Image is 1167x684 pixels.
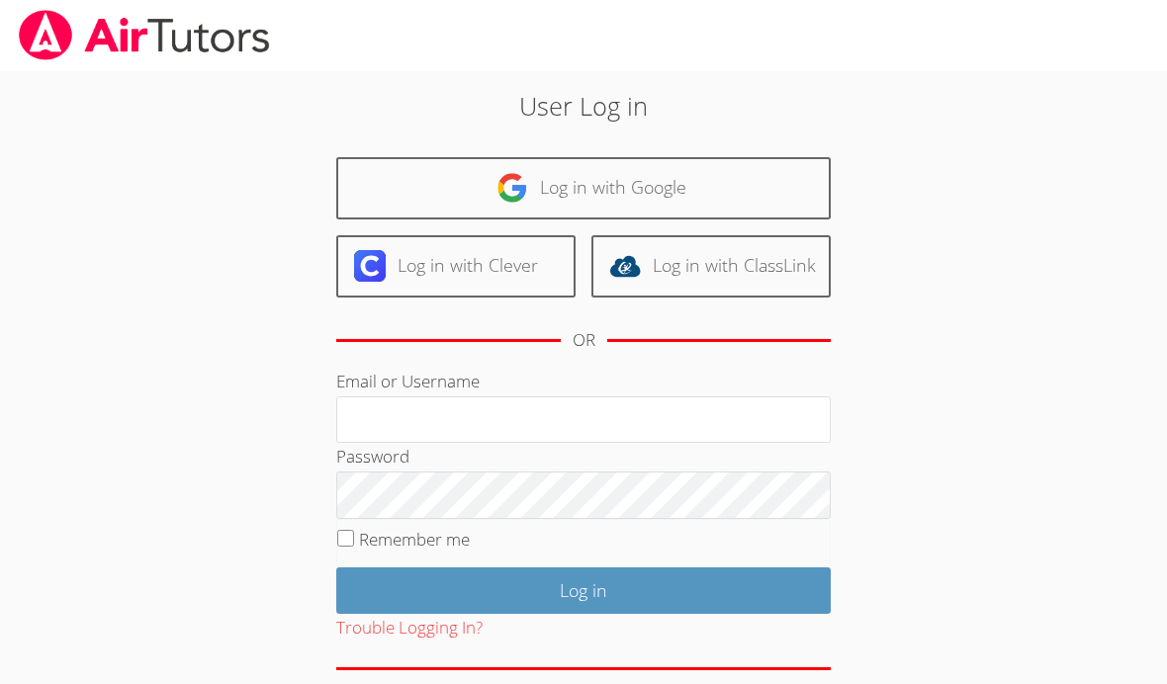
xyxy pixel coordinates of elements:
input: Log in [336,567,831,614]
h2: User Log in [268,87,898,125]
img: airtutors_banner-c4298cdbf04f3fff15de1276eac7730deb9818008684d7c2e4769d2f7ddbe033.png [17,10,272,60]
div: OR [573,326,595,355]
a: Log in with Google [336,157,831,219]
img: google-logo-50288ca7cdecda66e5e0955fdab243c47b7ad437acaf1139b6f446037453330a.svg [496,172,528,204]
button: Trouble Logging In? [336,614,483,642]
label: Password [336,445,409,468]
img: classlink-logo-d6bb404cc1216ec64c9a2012d9dc4662098be43eaf13dc465df04b49fa7ab582.svg [609,250,641,282]
label: Email or Username [336,370,480,392]
a: Log in with Clever [336,235,576,298]
a: Log in with ClassLink [591,235,831,298]
img: clever-logo-6eab21bc6e7a338710f1a6ff85c0baf02591cd810cc4098c63d3a4b26e2feb20.svg [354,250,386,282]
label: Remember me [359,528,470,551]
